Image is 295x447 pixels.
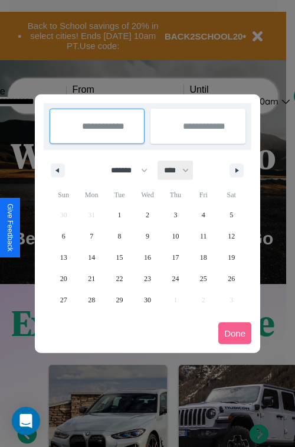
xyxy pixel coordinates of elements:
[230,204,233,226] span: 5
[50,247,77,268] button: 13
[172,268,179,289] span: 24
[133,247,161,268] button: 16
[228,268,235,289] span: 26
[162,185,189,204] span: Thu
[118,204,122,226] span: 1
[6,204,14,252] div: Give Feedback
[106,185,133,204] span: Tue
[218,247,245,268] button: 19
[88,289,95,311] span: 28
[60,268,67,289] span: 20
[146,204,149,226] span: 2
[118,226,122,247] span: 8
[133,185,161,204] span: Wed
[116,268,123,289] span: 22
[200,226,207,247] span: 11
[88,268,95,289] span: 21
[162,268,189,289] button: 24
[133,289,161,311] button: 30
[106,268,133,289] button: 22
[50,268,77,289] button: 20
[77,289,105,311] button: 28
[133,226,161,247] button: 9
[172,247,179,268] span: 17
[60,247,67,268] span: 13
[162,226,189,247] button: 10
[144,268,151,289] span: 23
[60,289,67,311] span: 27
[50,185,77,204] span: Sun
[218,185,245,204] span: Sat
[189,247,217,268] button: 18
[77,247,105,268] button: 14
[106,204,133,226] button: 1
[50,226,77,247] button: 6
[88,247,95,268] span: 14
[200,268,207,289] span: 25
[106,289,133,311] button: 29
[144,247,151,268] span: 16
[202,204,205,226] span: 4
[218,268,245,289] button: 26
[189,268,217,289] button: 25
[77,268,105,289] button: 21
[228,247,235,268] span: 19
[12,407,40,435] div: Open Intercom Messenger
[106,247,133,268] button: 15
[116,289,123,311] span: 29
[162,247,189,268] button: 17
[90,226,93,247] span: 7
[162,204,189,226] button: 3
[106,226,133,247] button: 8
[189,185,217,204] span: Fri
[77,226,105,247] button: 7
[172,226,179,247] span: 10
[50,289,77,311] button: 27
[146,226,149,247] span: 9
[189,204,217,226] button: 4
[173,204,177,226] span: 3
[189,226,217,247] button: 11
[144,289,151,311] span: 30
[218,204,245,226] button: 5
[200,247,207,268] span: 18
[228,226,235,247] span: 12
[218,226,245,247] button: 12
[77,185,105,204] span: Mon
[133,268,161,289] button: 23
[62,226,65,247] span: 6
[116,247,123,268] span: 15
[133,204,161,226] button: 2
[218,322,251,344] button: Done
